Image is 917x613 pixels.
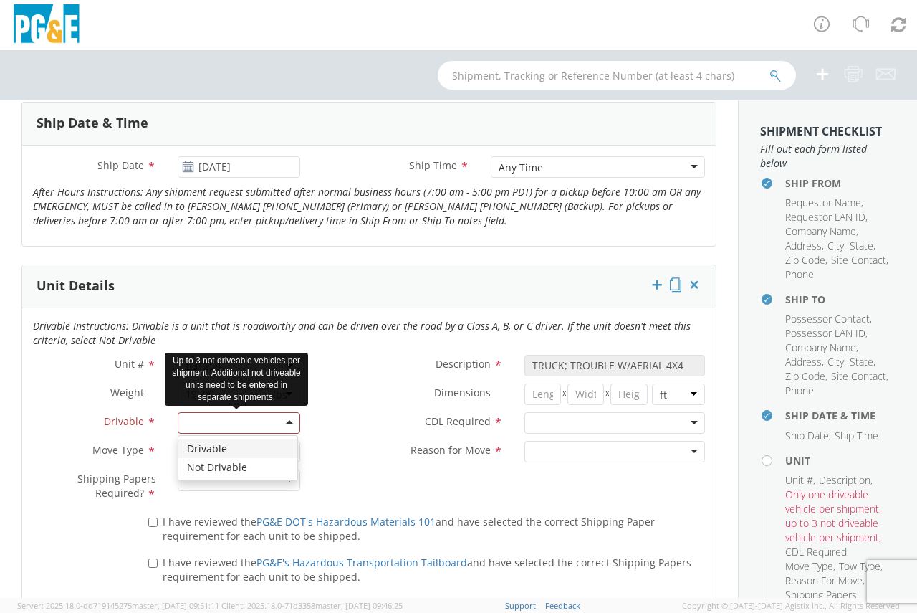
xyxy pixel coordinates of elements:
[827,239,844,252] span: City
[760,142,896,171] span: Fill out each form listed below
[835,429,878,442] span: Ship Time
[785,559,835,574] li: ,
[524,384,562,405] input: Length
[785,239,824,253] li: ,
[567,384,605,405] input: Width
[604,384,610,405] span: X
[827,355,846,369] li: ,
[33,319,691,347] i: Drivable Instructions: Drivable is a unit that is roadworthy and can be driven over the road by a...
[831,253,888,267] li: ,
[831,369,888,384] li: ,
[11,4,82,47] img: pge-logo-06675f144f4cfa6a6814.png
[163,515,655,543] span: I have reviewed the and have selected the correct Shipping Paper requirement for each unit to be ...
[785,473,815,488] li: ,
[33,185,701,227] i: After Hours Instructions: Any shipment request submitted after normal business hours (7:00 am - 5...
[850,355,875,369] li: ,
[163,556,691,584] span: I have reviewed the and have selected the correct Shipping Papers requirement for each unit to be...
[315,600,403,611] span: master, [DATE] 09:46:25
[425,414,491,428] span: CDL Required
[760,123,882,139] strong: Shipment Checklist
[785,341,856,354] span: Company Name
[438,61,796,90] input: Shipment, Tracking or Reference Number (at least 4 chars)
[37,116,148,130] h3: Ship Date & Time
[148,559,158,568] input: I have reviewed thePG&E's Hazardous Transportation Tailboardand have selected the correct Shippin...
[77,472,156,500] span: Shipping Papers Required?
[104,414,144,428] span: Drivable
[785,545,847,559] span: CDL Required
[165,353,308,407] div: Up to 3 not driveable vehicles per shipment. Additional not driveable units need to be entered in...
[785,210,868,224] li: ,
[785,210,865,224] span: Requestor LAN ID
[110,386,144,399] span: Weight
[839,559,883,574] li: ,
[785,410,896,421] h4: Ship Date & Time
[785,178,896,189] h4: Ship From
[785,341,858,355] li: ,
[785,429,831,443] li: ,
[785,196,863,210] li: ,
[92,443,144,457] span: Move Type
[132,600,219,611] span: master, [DATE] 09:51:11
[819,473,873,488] li: ,
[561,384,567,405] span: X
[682,600,900,612] span: Copyright © [DATE]-[DATE] Agistix Inc., All Rights Reserved
[785,455,896,466] h4: Unit
[785,355,822,369] span: Address
[610,384,648,405] input: Height
[409,158,457,172] span: Ship Time
[785,545,849,559] li: ,
[785,196,861,209] span: Requestor Name
[17,600,219,611] span: Server: 2025.18.0-dd719145275
[827,355,844,369] span: City
[221,600,403,611] span: Client: 2025.18.0-71d3358
[785,224,856,238] span: Company Name
[97,158,144,172] span: Ship Date
[256,556,467,569] a: PG&E's Hazardous Transportation Tailboard
[785,429,829,442] span: Ship Date
[499,161,543,175] div: Any Time
[785,384,814,397] span: Phone
[785,488,892,545] li: ,
[785,239,822,252] span: Address
[436,357,491,371] span: Description
[178,439,298,458] div: Drivable
[785,224,858,239] li: ,
[256,515,436,528] a: PG&E DOT's Hazardous Materials 101
[434,386,491,399] span: Dimensions
[850,239,873,252] span: State
[785,559,833,573] span: Move Type
[831,369,886,383] span: Site Contact
[505,600,536,611] a: Support
[839,559,880,573] span: Tow Type
[785,473,813,487] span: Unit #
[785,294,896,305] h4: Ship To
[831,253,886,267] span: Site Contact
[37,279,115,293] h3: Unit Details
[819,473,870,487] span: Description
[785,267,814,281] span: Phone
[785,369,825,383] span: Zip Code
[785,574,863,587] span: Reason For Move
[115,357,144,371] span: Unit #
[785,574,865,588] li: ,
[411,443,491,457] span: Reason for Move
[850,355,873,369] span: State
[785,326,868,341] li: ,
[785,253,825,267] span: Zip Code
[785,312,870,325] span: Possessor Contact
[545,600,580,611] a: Feedback
[148,518,158,527] input: I have reviewed thePG&E DOT's Hazardous Materials 101and have selected the correct Shipping Paper...
[785,355,824,369] li: ,
[785,253,827,267] li: ,
[785,488,881,544] span: Only one driveable vehicle per shipment, up to 3 not driveable vehicle per shipment
[850,239,875,253] li: ,
[827,239,846,253] li: ,
[785,312,872,326] li: ,
[785,326,865,340] span: Possessor LAN ID
[785,369,827,384] li: ,
[178,458,298,477] div: Not Drivable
